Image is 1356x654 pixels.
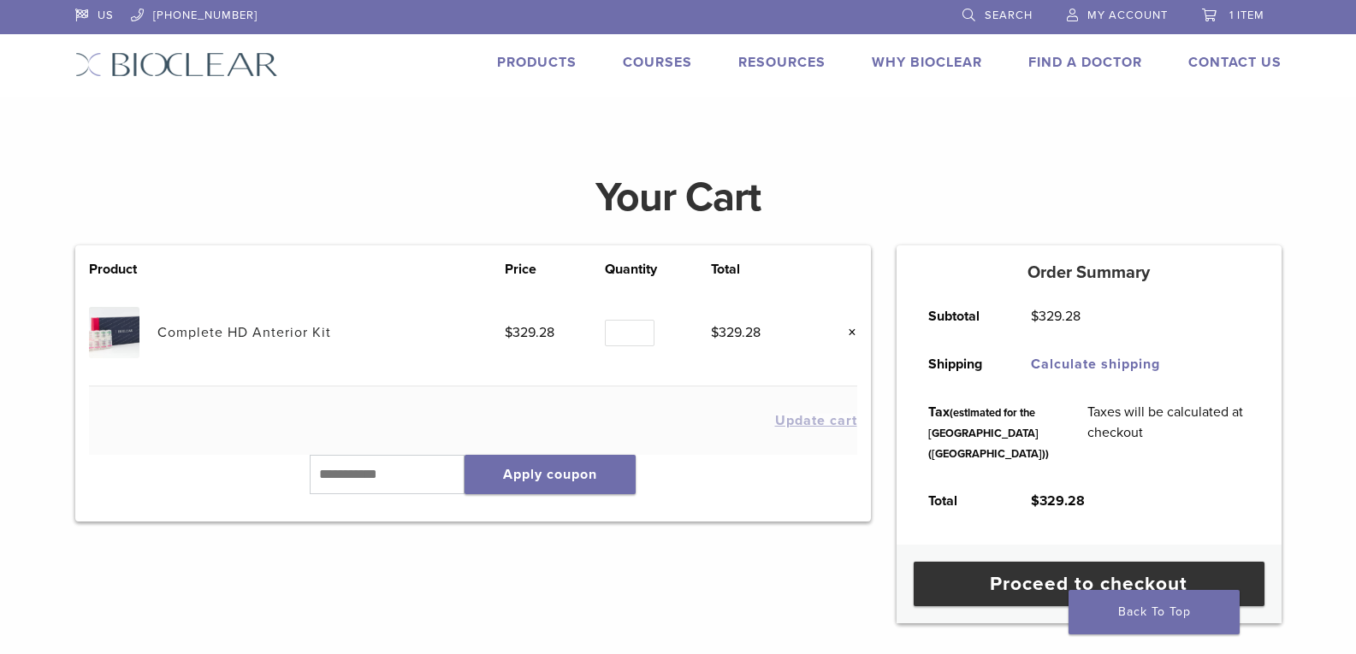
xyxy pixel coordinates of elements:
a: Why Bioclear [872,54,982,71]
a: Proceed to checkout [914,562,1264,606]
th: Subtotal [909,292,1012,340]
td: Taxes will be calculated at checkout [1069,388,1269,477]
a: Courses [623,54,692,71]
span: $ [505,324,512,341]
a: Contact Us [1188,54,1282,71]
th: Shipping [909,340,1012,388]
th: Quantity [605,259,711,280]
span: $ [711,324,719,341]
a: Products [497,54,577,71]
th: Total [909,477,1012,525]
img: Complete HD Anterior Kit [89,307,139,357]
span: 1 item [1229,9,1264,22]
bdi: 329.28 [505,324,554,341]
a: Resources [738,54,826,71]
a: Complete HD Anterior Kit [157,324,331,341]
a: Find A Doctor [1028,54,1142,71]
a: Back To Top [1069,590,1240,634]
button: Update cart [775,414,857,427]
bdi: 329.28 [1031,308,1081,325]
span: My Account [1087,9,1168,22]
a: Remove this item [835,321,857,344]
h5: Order Summary [897,262,1282,283]
th: Tax [909,388,1069,477]
bdi: 329.28 [711,324,761,341]
bdi: 329.28 [1031,492,1085,510]
button: Apply coupon [465,455,636,494]
img: Bioclear [75,52,278,77]
span: $ [1031,492,1039,510]
h1: Your Cart [62,177,1294,218]
span: Search [985,9,1033,22]
a: Calculate shipping [1031,356,1160,373]
th: Total [711,259,812,280]
span: $ [1031,308,1039,325]
th: Product [89,259,157,280]
th: Price [505,259,606,280]
small: (estimated for the [GEOGRAPHIC_DATA] ([GEOGRAPHIC_DATA])) [928,406,1049,461]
